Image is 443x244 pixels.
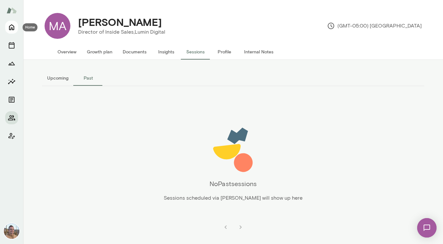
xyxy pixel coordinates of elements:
button: Documents [5,93,18,106]
button: Sessions [5,39,18,52]
button: Growth plan [82,44,118,60]
h6: No Past sessions [210,179,257,189]
button: Insights [152,44,181,60]
button: Client app [5,129,18,142]
button: Documents [118,44,152,60]
button: Profile [210,44,239,60]
button: Growth Plan [5,57,18,70]
p: (GMT-05:00) [GEOGRAPHIC_DATA] [327,22,422,30]
div: Home [23,23,37,31]
h4: [PERSON_NAME] [78,16,162,28]
button: Internal Notes [239,44,279,60]
div: basic tabs example [42,70,424,86]
button: Members [5,111,18,124]
p: Sessions scheduled via [PERSON_NAME] will show up here [164,194,303,202]
nav: pagination navigation [218,221,248,234]
button: Insights [5,75,18,88]
img: Adam Griffin [4,223,19,239]
img: Mento [6,4,17,17]
button: Home [5,21,18,34]
div: pagination [42,216,424,234]
button: Past [74,70,103,86]
button: Upcoming [42,70,74,86]
button: Sessions [181,44,210,60]
button: Overview [52,44,82,60]
p: Director of Inside Sales, Lumin Digital [78,28,165,36]
div: MA [45,13,70,39]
